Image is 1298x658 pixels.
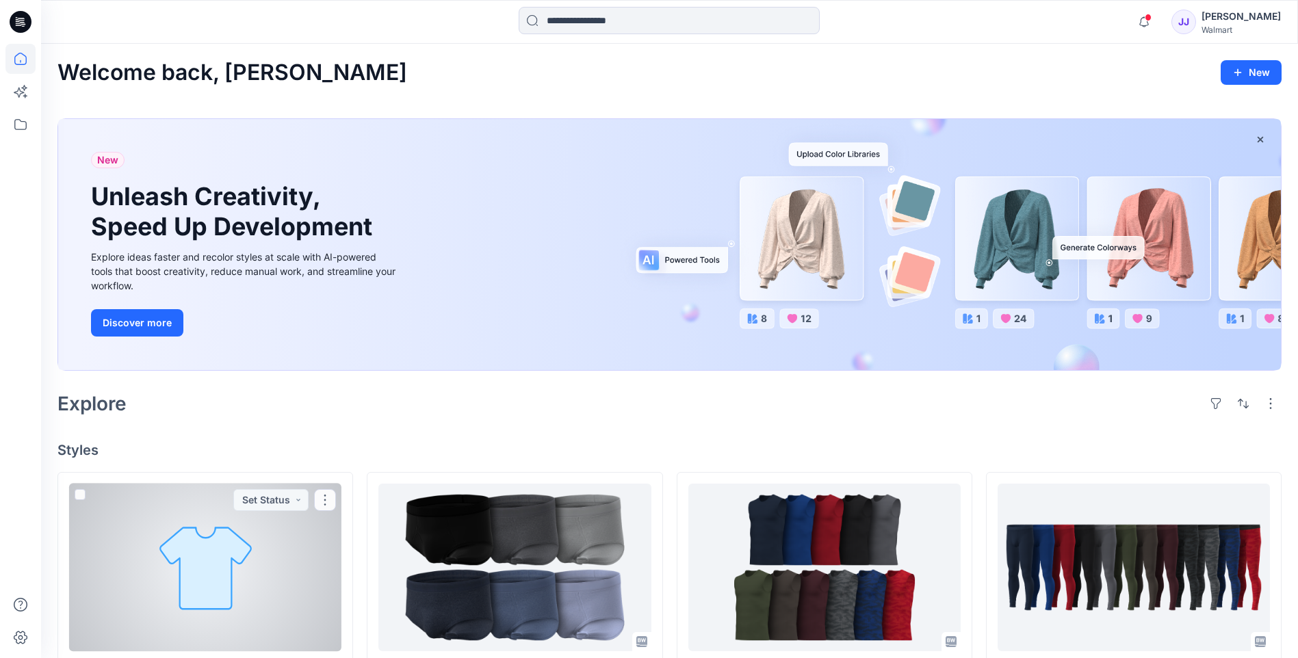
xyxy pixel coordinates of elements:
a: Discover more [91,309,399,337]
button: Discover more [91,309,183,337]
a: WMUS-AW-LONG PANT-(KE1315)-N1-3D [998,484,1270,651]
div: [PERSON_NAME] [1202,8,1281,25]
h2: Welcome back, [PERSON_NAME] [57,60,407,85]
h1: Unleash Creativity, Speed Up Development [91,182,378,241]
a: WMUS- GE-004-MENS BRIEF-N1-3D [378,484,651,651]
div: JJ [1171,10,1196,34]
h2: Explore [57,393,127,414]
a: George-SLEEP ROBE-100151009 [69,484,341,651]
button: New [1221,60,1282,85]
div: Walmart [1202,25,1281,35]
h4: Styles [57,442,1282,458]
span: New [97,152,118,168]
div: Explore ideas faster and recolor styles at scale with AI-powered tools that boost creativity, red... [91,250,399,293]
a: WMUS- AW- MUSCLE TANK-3D [688,484,961,651]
